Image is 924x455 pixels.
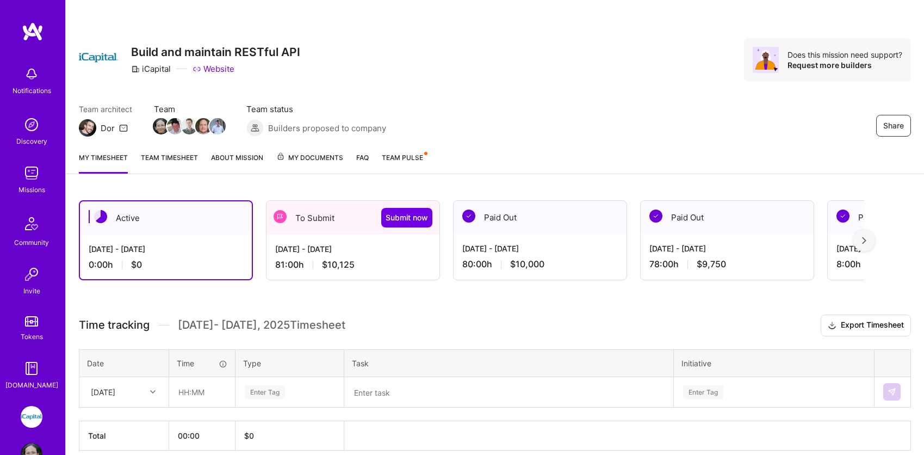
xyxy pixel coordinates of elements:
[235,349,344,377] th: Type
[462,259,618,270] div: 80:00 h
[150,389,156,395] i: icon Chevron
[862,237,866,244] img: right
[5,379,58,391] div: [DOMAIN_NAME]
[753,47,779,73] img: Avatar
[836,210,849,223] img: Paid Out
[13,85,51,96] div: Notifications
[131,65,140,73] i: icon CompanyGray
[18,211,45,237] img: Community
[79,103,132,115] span: Team architect
[382,152,426,174] a: Team Pulse
[21,114,42,136] img: discovery
[276,152,343,174] a: My Documents
[787,50,902,60] div: Does this mission need support?
[888,388,896,396] img: Submit
[787,60,902,70] div: Request more builders
[209,118,226,134] img: Team Member Avatar
[828,320,836,331] i: icon Download
[169,421,235,450] th: 00:00
[196,117,210,136] a: Team Member Avatar
[18,406,45,428] a: iCapital: Build and maintain RESTful API
[210,117,225,136] a: Team Member Avatar
[170,378,234,407] input: HH:MM
[381,208,432,228] button: Submit now
[268,122,386,134] span: Builders proposed to company
[101,122,115,134] div: Dor
[462,210,475,223] img: Paid Out
[322,259,355,270] span: $10,125
[246,119,264,137] img: Builders proposed to company
[178,318,345,332] span: [DATE] - [DATE] , 2025 Timesheet
[177,358,227,369] div: Time
[21,331,43,342] div: Tokens
[22,22,44,41] img: logo
[21,406,42,428] img: iCapital: Build and maintain RESTful API
[382,153,423,162] span: Team Pulse
[89,259,243,270] div: 0:00 h
[356,152,369,174] a: FAQ
[195,118,212,134] img: Team Member Avatar
[275,259,431,270] div: 81:00 h
[153,118,169,134] img: Team Member Avatar
[154,103,225,115] span: Team
[641,201,814,234] div: Paid Out
[154,117,168,136] a: Team Member Avatar
[244,431,254,440] span: $ 0
[649,259,805,270] div: 78:00 h
[79,318,150,332] span: Time tracking
[275,243,431,255] div: [DATE] - [DATE]
[246,103,386,115] span: Team status
[21,63,42,85] img: bell
[681,358,866,369] div: Initiative
[182,117,196,136] a: Team Member Avatar
[462,243,618,254] div: [DATE] - [DATE]
[89,243,243,255] div: [DATE] - [DATE]
[167,118,183,134] img: Team Member Avatar
[683,384,723,401] div: Enter Tag
[21,358,42,379] img: guide book
[649,243,805,254] div: [DATE] - [DATE]
[14,237,49,248] div: Community
[181,118,197,134] img: Team Member Avatar
[454,201,627,234] div: Paid Out
[18,184,45,195] div: Missions
[119,124,128,132] i: icon Mail
[21,263,42,285] img: Invite
[245,384,285,401] div: Enter Tag
[697,259,726,270] span: $9,750
[23,285,40,297] div: Invite
[79,119,96,137] img: Team Architect
[276,152,343,164] span: My Documents
[131,259,142,270] span: $0
[141,152,198,174] a: Team timesheet
[94,210,107,223] img: Active
[211,152,263,174] a: About Mission
[876,115,911,137] button: Share
[510,259,544,270] span: $10,000
[193,63,234,75] a: Website
[79,421,169,450] th: Total
[131,63,171,75] div: iCapital
[386,212,428,223] span: Submit now
[821,315,911,336] button: Export Timesheet
[344,349,674,377] th: Task
[25,316,38,327] img: tokens
[21,162,42,184] img: teamwork
[79,38,118,77] img: Company Logo
[79,152,128,174] a: My timesheet
[80,201,252,235] div: Active
[266,201,439,235] div: To Submit
[883,120,904,131] span: Share
[168,117,182,136] a: Team Member Avatar
[274,210,287,223] img: To Submit
[16,136,47,147] div: Discovery
[131,45,300,59] h3: Build and maintain RESTful API
[649,210,662,223] img: Paid Out
[91,386,115,398] div: [DATE]
[79,349,169,377] th: Date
